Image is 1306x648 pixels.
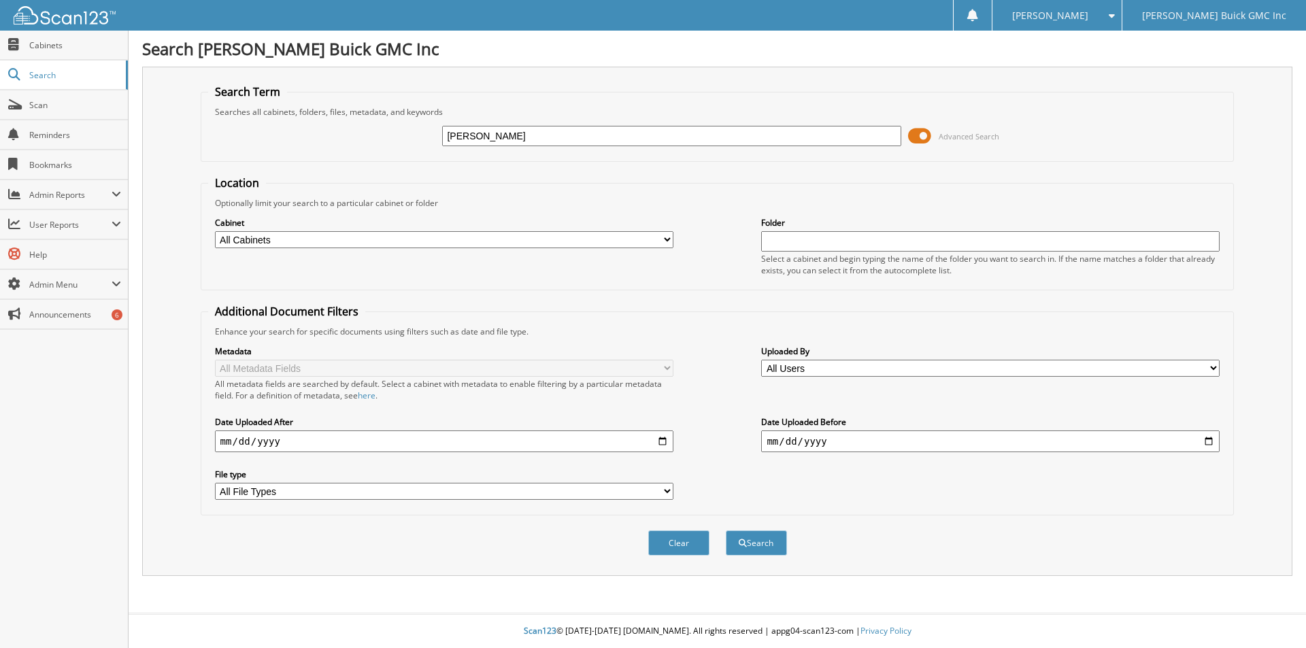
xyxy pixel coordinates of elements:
span: Help [29,249,121,260]
label: Date Uploaded After [215,416,673,428]
div: All metadata fields are searched by default. Select a cabinet with metadata to enable filtering b... [215,378,673,401]
img: scan123-logo-white.svg [14,6,116,24]
label: Folder [761,217,1220,228]
span: Bookmarks [29,159,121,171]
div: Searches all cabinets, folders, files, metadata, and keywords [208,106,1227,118]
span: Advanced Search [939,131,999,141]
span: Admin Reports [29,189,112,201]
span: Announcements [29,309,121,320]
div: Optionally limit your search to a particular cabinet or folder [208,197,1227,209]
div: 6 [112,309,122,320]
div: Enhance your search for specific documents using filters such as date and file type. [208,326,1227,337]
label: Uploaded By [761,345,1220,357]
label: File type [215,468,673,480]
span: Scan123 [524,625,556,636]
span: [PERSON_NAME] Buick GMC Inc [1142,12,1286,20]
h1: Search [PERSON_NAME] Buick GMC Inc [142,37,1292,60]
span: Scan [29,99,121,111]
span: User Reports [29,219,112,231]
input: start [215,430,673,452]
a: here [358,390,375,401]
iframe: Chat Widget [1238,583,1306,648]
legend: Location [208,175,266,190]
label: Cabinet [215,217,673,228]
input: end [761,430,1220,452]
span: Admin Menu [29,279,112,290]
div: Select a cabinet and begin typing the name of the folder you want to search in. If the name match... [761,253,1220,276]
label: Metadata [215,345,673,357]
span: Search [29,69,119,81]
legend: Search Term [208,84,287,99]
a: Privacy Policy [860,625,911,636]
button: Clear [648,530,709,556]
span: [PERSON_NAME] [1012,12,1088,20]
span: Cabinets [29,39,121,51]
label: Date Uploaded Before [761,416,1220,428]
span: Reminders [29,129,121,141]
div: © [DATE]-[DATE] [DOMAIN_NAME]. All rights reserved | appg04-scan123-com | [129,615,1306,648]
legend: Additional Document Filters [208,304,365,319]
button: Search [726,530,787,556]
